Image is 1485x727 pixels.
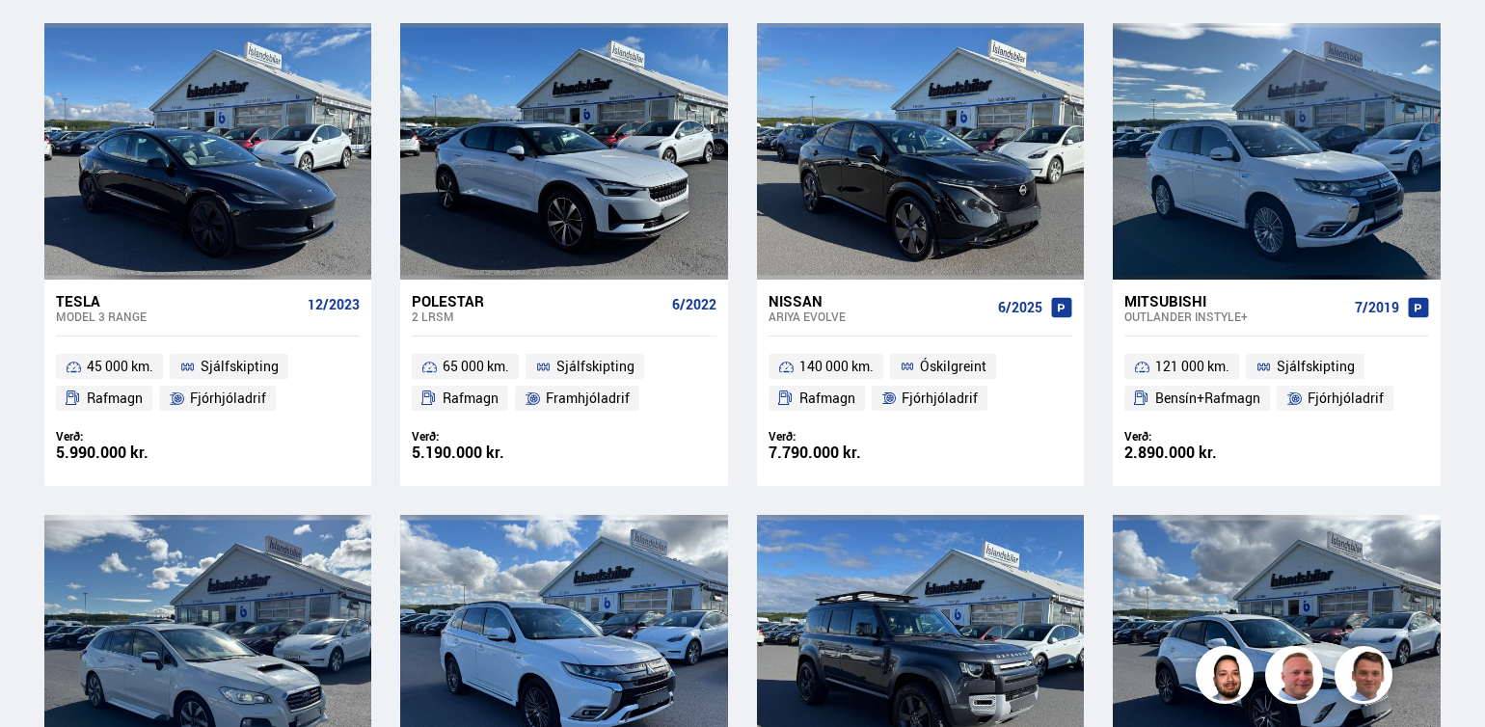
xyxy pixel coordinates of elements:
div: 2 LRSM [412,310,663,323]
div: 2.890.000 kr. [1124,444,1277,461]
div: Verð: [56,429,208,444]
span: 6/2022 [672,297,716,312]
span: Rafmagn [443,387,499,410]
span: Sjálfskipting [1277,355,1355,378]
div: Tesla [56,292,300,310]
div: Polestar [412,292,663,310]
div: 5.190.000 kr. [412,444,564,461]
img: nhp88E3Fdnt1Opn2.png [1199,649,1256,707]
span: Bensín+Rafmagn [1155,387,1260,410]
button: Open LiveChat chat widget [15,8,73,66]
span: Sjálfskipting [201,355,279,378]
a: Nissan Ariya EVOLVE 6/2025 140 000 km. Óskilgreint Rafmagn Fjórhjóladrif Verð: 7.790.000 kr. [757,280,1084,486]
span: Rafmagn [799,387,855,410]
a: Mitsubishi Outlander INSTYLE+ 7/2019 121 000 km. Sjálfskipting Bensín+Rafmagn Fjórhjóladrif Verð:... [1113,280,1440,486]
span: 140 000 km. [799,355,874,378]
div: Verð: [1124,429,1277,444]
span: 7/2019 [1355,300,1399,315]
span: Fjórhjóladrif [190,387,266,410]
span: Fjórhjóladrif [1308,387,1384,410]
div: Model 3 RANGE [56,310,300,323]
span: Framhjóladrif [546,387,630,410]
span: 6/2025 [998,300,1042,315]
div: Ariya EVOLVE [769,310,990,323]
a: Polestar 2 LRSM 6/2022 65 000 km. Sjálfskipting Rafmagn Framhjóladrif Verð: 5.190.000 kr. [400,280,727,486]
img: FbJEzSuNWCJXmdc-.webp [1337,649,1395,707]
div: 7.790.000 kr. [769,444,921,461]
div: Nissan [769,292,990,310]
img: siFngHWaQ9KaOqBr.png [1268,649,1326,707]
span: Rafmagn [87,387,143,410]
a: Tesla Model 3 RANGE 12/2023 45 000 km. Sjálfskipting Rafmagn Fjórhjóladrif Verð: 5.990.000 kr. [44,280,371,486]
span: 121 000 km. [1155,355,1229,378]
span: 45 000 km. [87,355,153,378]
div: Verð: [769,429,921,444]
div: Mitsubishi [1124,292,1346,310]
span: Sjálfskipting [556,355,634,378]
span: 65 000 km. [443,355,509,378]
span: 12/2023 [308,297,360,312]
div: Outlander INSTYLE+ [1124,310,1346,323]
div: Verð: [412,429,564,444]
span: Fjórhjóladrif [902,387,978,410]
div: 5.990.000 kr. [56,444,208,461]
span: Óskilgreint [920,355,986,378]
